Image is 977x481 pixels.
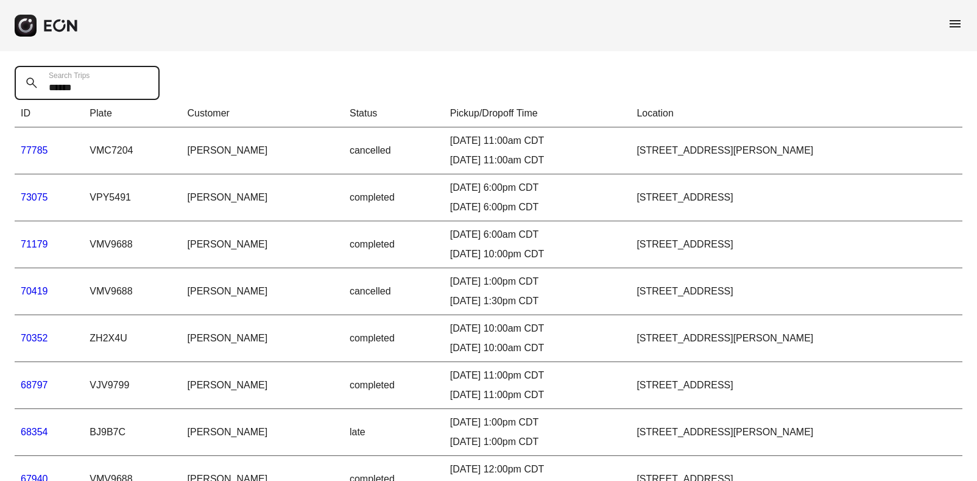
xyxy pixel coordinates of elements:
a: 68354 [21,427,48,437]
td: [STREET_ADDRESS] [630,221,962,268]
td: VMV9688 [83,268,181,315]
div: [DATE] 1:00pm CDT [450,274,625,289]
div: [DATE] 11:00pm CDT [450,368,625,383]
div: [DATE] 10:00am CDT [450,321,625,336]
label: Search Trips [49,71,90,80]
td: [STREET_ADDRESS][PERSON_NAME] [630,315,962,362]
td: completed [344,174,444,221]
div: [DATE] 10:00am CDT [450,341,625,355]
th: Status [344,100,444,127]
span: menu [948,16,962,31]
td: BJ9B7C [83,409,181,456]
td: [STREET_ADDRESS] [630,174,962,221]
td: [STREET_ADDRESS] [630,268,962,315]
td: [PERSON_NAME] [182,221,344,268]
td: completed [344,362,444,409]
div: [DATE] 6:00pm CDT [450,180,625,195]
a: 70352 [21,333,48,343]
div: [DATE] 12:00pm CDT [450,462,625,477]
td: [PERSON_NAME] [182,127,344,174]
td: [STREET_ADDRESS][PERSON_NAME] [630,127,962,174]
td: VMC7204 [83,127,181,174]
th: Customer [182,100,344,127]
th: Location [630,100,962,127]
a: 68797 [21,380,48,390]
td: [STREET_ADDRESS][PERSON_NAME] [630,409,962,456]
div: [DATE] 1:00pm CDT [450,435,625,449]
a: 70419 [21,286,48,296]
div: [DATE] 1:30pm CDT [450,294,625,308]
td: [STREET_ADDRESS] [630,362,962,409]
div: [DATE] 10:00pm CDT [450,247,625,262]
div: [DATE] 11:00am CDT [450,134,625,148]
td: VMV9688 [83,221,181,268]
div: [DATE] 11:00pm CDT [450,388,625,402]
td: completed [344,221,444,268]
td: VJV9799 [83,362,181,409]
td: [PERSON_NAME] [182,362,344,409]
th: ID [15,100,83,127]
td: late [344,409,444,456]
td: ZH2X4U [83,315,181,362]
td: cancelled [344,268,444,315]
th: Plate [83,100,181,127]
td: [PERSON_NAME] [182,268,344,315]
td: [PERSON_NAME] [182,409,344,456]
a: 77785 [21,145,48,155]
td: [PERSON_NAME] [182,315,344,362]
td: cancelled [344,127,444,174]
td: completed [344,315,444,362]
td: VPY5491 [83,174,181,221]
div: [DATE] 6:00pm CDT [450,200,625,215]
td: [PERSON_NAME] [182,174,344,221]
a: 73075 [21,192,48,202]
div: [DATE] 1:00pm CDT [450,415,625,430]
div: [DATE] 6:00am CDT [450,227,625,242]
div: [DATE] 11:00am CDT [450,153,625,168]
th: Pickup/Dropoff Time [444,100,631,127]
a: 71179 [21,239,48,249]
